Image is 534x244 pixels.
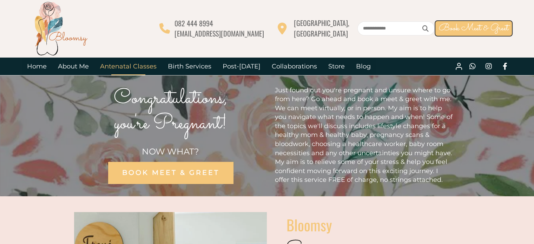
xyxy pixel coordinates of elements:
[108,162,233,184] a: BOOK MEET & GREET
[286,214,332,236] span: Bloomsy
[21,58,52,75] a: Home
[174,28,264,39] span: [EMAIL_ADDRESS][DOMAIN_NAME]
[142,146,199,157] span: NOW WHAT?
[122,169,219,177] span: BOOK MEET & GREET
[114,108,227,139] span: you're Pregnant!
[435,20,513,37] a: Book Meet & Greet
[33,0,89,57] img: Bloomsy
[174,18,213,28] span: 082 444 8994
[439,21,508,35] span: Book Meet & Greet
[294,28,348,39] span: [GEOGRAPHIC_DATA]
[266,58,323,75] a: Collaborations
[162,58,217,75] a: Birth Services
[52,58,94,75] a: About Me
[294,18,349,28] span: [GEOGRAPHIC_DATA],
[323,58,350,75] a: Store
[94,58,162,75] a: Antenatal Classes
[217,58,266,75] a: Post-[DATE]
[350,58,376,75] a: Blog
[275,86,453,184] span: Just found out you're pregnant and unsure where to go from here? Go ahead and book a meet & greet...
[114,83,228,114] span: Congratulations,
